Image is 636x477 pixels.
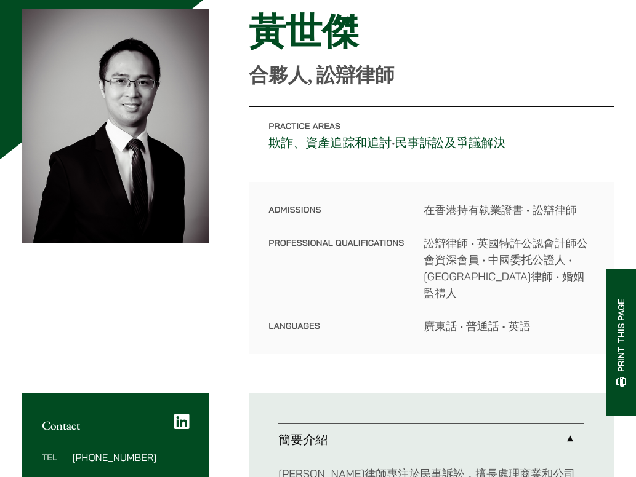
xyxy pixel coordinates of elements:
[249,63,614,87] p: 合夥人, 訟辯律師
[249,9,614,53] h1: 黃世傑
[72,452,190,462] dd: [PHONE_NUMBER]
[268,120,340,132] span: Practice Areas
[42,418,190,433] h2: Contact
[268,135,392,151] a: 欺詐、資產追踪和追討
[268,202,404,235] dt: Admissions
[395,135,506,151] a: 民事訴訟及爭議解決
[268,235,404,318] dt: Professional Qualifications
[249,106,614,162] p: •
[174,413,190,430] a: LinkedIn
[424,202,594,218] dd: 在香港持有執業證書 • 訟辯律師
[42,452,67,477] dt: Tel
[278,424,584,455] a: 簡要介紹
[268,318,404,334] dt: Languages
[424,235,594,301] dd: 訟辯律師 • 英國特許公認會計師公會資深會員 • 中國委托公證人 • [GEOGRAPHIC_DATA]律師 • 婚姻監禮人
[424,318,594,334] dd: 廣東話 • 普通話 • 英語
